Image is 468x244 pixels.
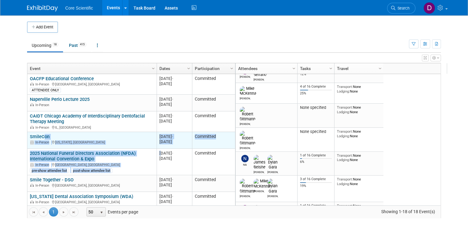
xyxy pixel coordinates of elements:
a: Column Settings [229,63,235,72]
div: [GEOGRAPHIC_DATA], [GEOGRAPHIC_DATA] [30,81,154,87]
a: OACFP Educational Conference [30,76,94,81]
span: - [172,151,173,155]
img: Mike McKenna [240,86,256,96]
div: 4 of 16 Complete [300,85,332,89]
a: SmileCon [30,134,50,139]
span: Go to the last page [71,210,76,215]
span: In-Person [35,126,51,130]
div: [GEOGRAPHIC_DATA], [GEOGRAPHIC_DATA] [30,183,154,188]
a: Column Settings [377,63,384,72]
img: ExhibitDay [27,5,58,11]
span: Go to the first page [31,210,36,215]
a: Attendees [238,63,293,74]
span: Column Settings [378,66,382,71]
span: 50 [87,208,97,216]
div: [DATE] [159,182,189,188]
div: Mike McKenna [240,96,250,100]
span: Go to the previous page [41,210,46,215]
span: Showing 1-18 of 18 Event(s) [375,207,441,216]
span: In-Person [35,163,51,167]
img: Danielle Wiesemann [423,2,435,14]
div: [US_STATE], [GEOGRAPHIC_DATA] [30,139,154,145]
a: Column Settings [186,63,192,72]
span: In-Person [35,184,51,188]
span: Transport: [337,153,353,158]
div: None specified [300,105,332,110]
a: [US_STATE] Dental Association Symposium (WDA) [30,194,133,199]
div: None None [337,153,381,162]
img: Dylan Gara [267,179,278,193]
td: Committed [192,192,235,209]
img: Robert Dittmann [240,131,255,146]
div: [DATE] [159,194,189,199]
span: Events per page [79,207,144,217]
div: [DATE] [159,81,189,86]
span: In-Person [35,82,51,86]
span: Lodging: [337,89,350,93]
img: In-Person Event [30,184,34,187]
div: None specified [300,129,332,134]
span: Lodging: [337,110,350,114]
div: ATTENDEE ONLY [30,88,61,93]
span: Transport: [337,177,353,181]
span: Transport: [337,85,353,89]
div: 3 of 16 Complete [300,177,332,181]
td: Committed [192,149,235,175]
span: Lodging: [337,134,350,138]
span: Transport: [337,204,353,208]
img: Robert Dittmann [240,107,255,122]
div: pre-show attendee list [30,168,69,173]
div: [GEOGRAPHIC_DATA], [GEOGRAPHIC_DATA] [30,199,154,205]
a: Smile Together - DSO [30,177,74,183]
img: Mike McKenna [254,179,270,188]
div: IL, [GEOGRAPHIC_DATA] [30,125,154,130]
a: Column Settings [291,63,298,72]
img: Dylan Gara [267,155,278,170]
div: 6% [300,160,332,164]
span: Lodging: [337,182,350,186]
span: Column Settings [328,66,333,71]
a: Participation [195,63,231,74]
img: In-Person Event [30,82,34,85]
a: Dates [159,63,188,74]
span: Column Settings [291,66,296,71]
a: Event [30,63,153,74]
img: Nik Koelblinger [241,155,249,162]
div: Nik Koelblinger [240,162,250,166]
span: Transport: [337,129,353,134]
a: Column Settings [150,63,157,72]
div: 19% [300,184,332,188]
span: Column Settings [229,66,234,71]
div: 25% [300,91,332,96]
div: [DATE] [159,102,189,107]
img: In-Person Event [30,163,34,166]
td: Committed [192,111,235,132]
span: Core Scientific [65,6,93,10]
div: 1 of 16 Complete [300,153,332,158]
span: 18 [52,42,58,47]
span: Column Settings [151,66,156,71]
a: 2025 National Funeral Directors Association (NFDA) International Convention & Expo [30,151,136,162]
span: In-Person [35,140,51,144]
div: Dylan Gara [267,170,278,174]
a: Go to the first page [29,207,38,217]
div: [DATE] [159,151,189,156]
div: Dylan Gara [267,194,278,198]
a: Travel [337,63,379,74]
div: [GEOGRAPHIC_DATA], [GEOGRAPHIC_DATA] [30,162,154,167]
div: None None [337,85,381,93]
td: Committed [192,95,235,111]
div: Robert Dittmann [240,194,250,198]
div: [DATE] [159,177,189,182]
span: - [172,134,173,139]
span: In-Person [35,200,51,204]
div: Mike McKenna [254,189,264,193]
span: Search [395,6,410,10]
div: post-show attendee list [71,168,112,173]
a: CAIDT Chicago Academy of Interdisciplinary Dentofacial Therapy Meeting [30,113,145,125]
img: In-Person Event [30,140,34,143]
td: Committed [192,132,235,149]
div: [DATE] [159,199,189,204]
div: Julie Serrano [254,77,264,81]
div: 12% [300,72,332,77]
